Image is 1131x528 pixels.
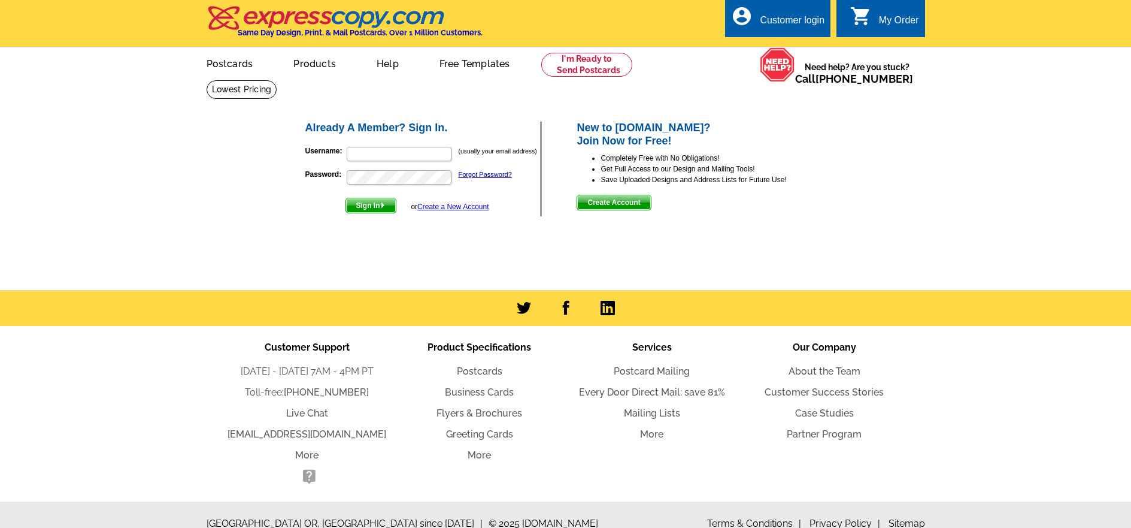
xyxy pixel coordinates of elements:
a: shopping_cart My Order [850,13,919,28]
a: Partner Program [787,429,862,440]
a: [PHONE_NUMBER] [284,387,369,398]
a: [EMAIL_ADDRESS][DOMAIN_NAME] [228,429,386,440]
span: Create Account [577,195,650,210]
button: Create Account [577,195,651,210]
a: About the Team [789,366,860,377]
a: Postcards [187,49,272,77]
a: Business Cards [445,387,514,398]
h2: New to [DOMAIN_NAME]? Join Now for Free! [577,122,827,147]
a: Postcards [457,366,502,377]
li: Save Uploaded Designs and Address Lists for Future Use! [601,174,827,185]
div: or [411,201,489,212]
a: More [640,429,663,440]
i: account_circle [731,5,753,27]
li: Toll-free: [221,385,393,400]
span: Product Specifications [427,342,531,353]
a: account_circle Customer login [731,13,824,28]
img: button-next-arrow-white.png [380,203,386,208]
a: More [468,449,491,461]
a: More [295,449,319,461]
label: Password: [305,169,345,180]
a: Forgot Password? [459,171,512,178]
span: Our Company [793,342,856,353]
span: Services [632,342,672,353]
div: My Order [879,15,919,32]
a: Help [357,49,418,77]
a: Mailing Lists [624,408,680,419]
a: Products [274,49,355,77]
a: Live Chat [286,408,328,419]
a: Greeting Cards [446,429,513,440]
li: [DATE] - [DATE] 7AM - 4PM PT [221,364,393,379]
li: Completely Free with No Obligations! [601,153,827,164]
a: Customer Success Stories [765,387,884,398]
h2: Already A Member? Sign In. [305,122,541,135]
a: [PHONE_NUMBER] [815,73,913,85]
label: Username: [305,146,345,156]
a: Flyers & Brochures [436,408,522,419]
small: (usually your email address) [459,147,537,155]
a: Case Studies [795,408,854,419]
a: Create a New Account [417,203,489,211]
a: Postcard Mailing [614,366,690,377]
i: shopping_cart [850,5,872,27]
a: Same Day Design, Print, & Mail Postcards. Over 1 Million Customers. [207,14,483,37]
div: Customer login [760,15,824,32]
li: Get Full Access to our Design and Mailing Tools! [601,164,827,174]
h4: Same Day Design, Print, & Mail Postcards. Over 1 Million Customers. [238,28,483,37]
span: Customer Support [265,342,350,353]
span: Call [795,73,913,85]
span: Need help? Are you stuck? [795,61,919,85]
a: Free Templates [420,49,529,77]
img: help [760,47,795,82]
button: Sign In [345,198,396,213]
a: Every Door Direct Mail: save 81% [579,387,725,398]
